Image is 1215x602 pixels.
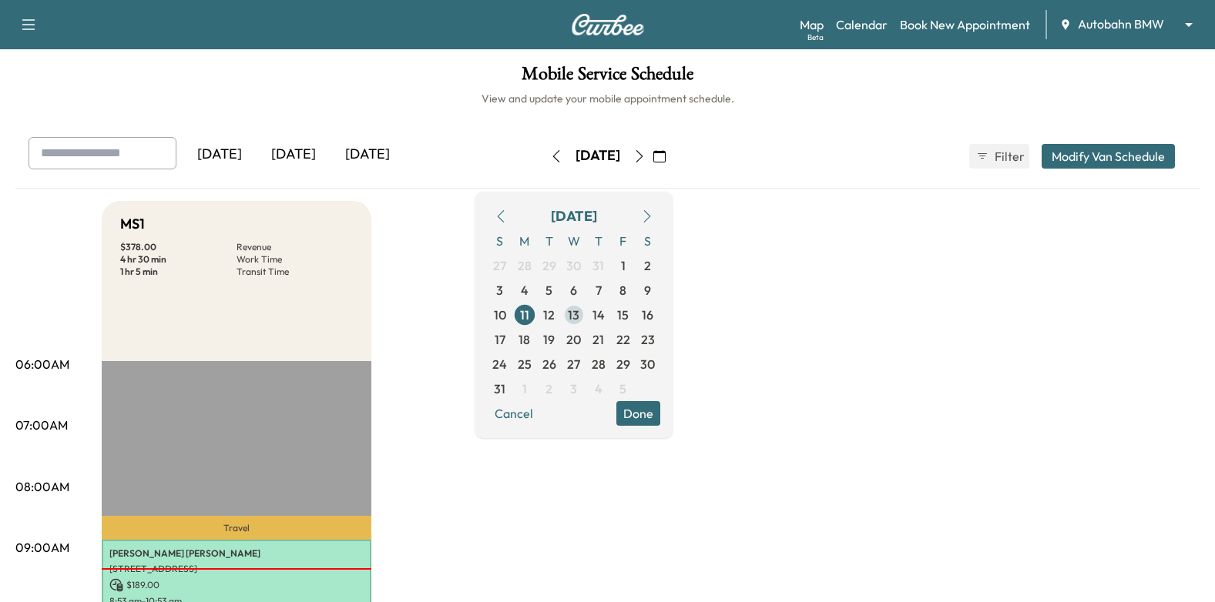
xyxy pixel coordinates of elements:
[566,256,581,275] span: 30
[969,144,1029,169] button: Filter
[616,330,630,349] span: 22
[566,330,581,349] span: 20
[521,281,529,299] span: 4
[592,330,604,349] span: 21
[15,416,68,434] p: 07:00AM
[586,229,611,253] span: T
[102,516,371,540] p: Travel
[15,65,1200,91] h1: Mobile Service Schedule
[800,15,824,34] a: MapBeta
[617,306,629,324] span: 15
[644,281,651,299] span: 9
[331,137,404,172] div: [DATE]
[494,380,505,398] span: 31
[568,306,579,324] span: 13
[492,355,507,373] span: 24
[237,266,353,278] p: Transit Time
[621,256,626,275] span: 1
[570,281,577,299] span: 6
[595,380,602,398] span: 4
[519,330,530,349] span: 18
[543,330,555,349] span: 19
[616,401,660,426] button: Done
[543,306,555,324] span: 12
[493,256,506,275] span: 27
[576,146,620,166] div: [DATE]
[15,538,69,557] p: 09:00AM
[542,355,556,373] span: 26
[611,229,636,253] span: F
[518,355,532,373] span: 25
[237,241,353,253] p: Revenue
[807,32,824,43] div: Beta
[592,256,604,275] span: 31
[545,380,552,398] span: 2
[120,253,237,266] p: 4 hr 30 min
[518,256,532,275] span: 28
[512,229,537,253] span: M
[15,477,69,496] p: 08:00AM
[1078,15,1164,33] span: Autobahn BMW
[616,355,630,373] span: 29
[562,229,586,253] span: W
[567,355,580,373] span: 27
[488,401,540,426] button: Cancel
[636,229,660,253] span: S
[495,330,505,349] span: 17
[522,380,527,398] span: 1
[619,380,626,398] span: 5
[109,563,364,575] p: [STREET_ADDRESS]
[488,229,512,253] span: S
[109,578,364,592] p: $ 189.00
[109,547,364,560] p: [PERSON_NAME] [PERSON_NAME]
[15,91,1200,106] h6: View and update your mobile appointment schedule.
[1042,144,1175,169] button: Modify Van Schedule
[520,306,529,324] span: 11
[496,281,503,299] span: 3
[537,229,562,253] span: T
[900,15,1030,34] a: Book New Appointment
[542,256,556,275] span: 29
[494,306,506,324] span: 10
[551,206,597,227] div: [DATE]
[257,137,331,172] div: [DATE]
[592,355,606,373] span: 28
[644,256,651,275] span: 2
[15,355,69,373] p: 06:00AM
[570,380,577,398] span: 3
[592,306,605,324] span: 14
[596,281,602,299] span: 7
[120,213,145,235] h5: MS1
[545,281,552,299] span: 5
[120,266,237,278] p: 1 hr 5 min
[640,355,655,373] span: 30
[237,253,353,266] p: Work Time
[995,147,1022,166] span: Filter
[619,281,626,299] span: 8
[571,14,645,35] img: Curbee Logo
[642,306,653,324] span: 16
[120,241,237,253] p: $ 378.00
[836,15,888,34] a: Calendar
[183,137,257,172] div: [DATE]
[641,330,655,349] span: 23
